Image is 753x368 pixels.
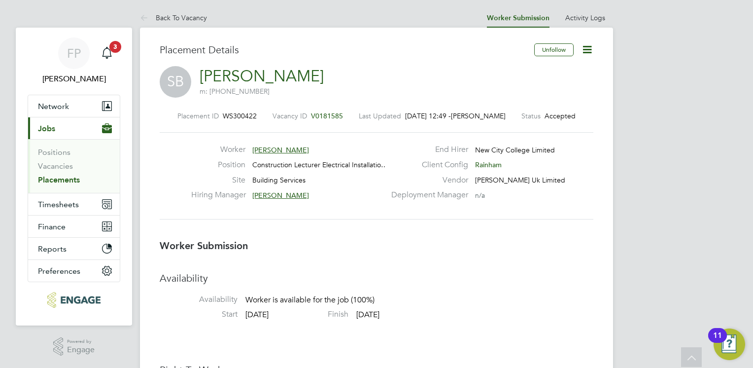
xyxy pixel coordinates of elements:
[252,146,309,154] span: [PERSON_NAME]
[311,111,343,120] span: V0181585
[200,87,270,96] span: m: [PHONE_NUMBER]
[38,200,79,209] span: Timesheets
[385,145,468,155] label: End Hirer
[177,111,219,120] label: Placement ID
[713,335,722,348] div: 11
[160,43,527,56] h3: Placement Details
[28,216,120,237] button: Finance
[487,14,549,22] a: Worker Submission
[28,95,120,117] button: Network
[28,260,120,282] button: Preferences
[521,111,541,120] label: Status
[109,41,121,53] span: 3
[385,190,468,200] label: Deployment Manager
[160,272,593,285] h3: Availability
[385,160,468,170] label: Client Config
[475,146,555,154] span: New City College Limited
[38,161,73,171] a: Vacancies
[28,139,120,193] div: Jobs
[245,310,269,320] span: [DATE]
[405,111,451,120] span: [DATE] 12:49 -
[160,309,238,320] label: Start
[28,292,120,308] a: Go to home page
[385,175,468,185] label: Vendor
[53,337,95,356] a: Powered byEngage
[252,191,309,200] span: [PERSON_NAME]
[191,175,245,185] label: Site
[223,111,257,120] span: WS300422
[38,175,80,184] a: Placements
[38,124,55,133] span: Jobs
[97,37,117,69] a: 3
[271,309,348,320] label: Finish
[273,111,307,120] label: Vacancy ID
[191,190,245,200] label: Hiring Manager
[28,117,120,139] button: Jobs
[252,176,306,184] span: Building Services
[160,66,191,98] span: SB
[475,160,502,169] span: Rainham
[28,37,120,85] a: FP[PERSON_NAME]
[451,111,506,120] span: [PERSON_NAME]
[160,240,248,252] b: Worker Submission
[356,310,379,320] span: [DATE]
[475,191,485,200] span: n/a
[38,147,70,157] a: Positions
[359,111,401,120] label: Last Updated
[67,337,95,346] span: Powered by
[140,13,207,22] a: Back To Vacancy
[28,238,120,259] button: Reports
[714,329,745,360] button: Open Resource Center, 11 new notifications
[191,145,245,155] label: Worker
[67,47,81,60] span: FP
[16,28,132,326] nav: Main navigation
[475,176,565,184] span: [PERSON_NAME] Uk Limited
[534,43,574,56] button: Unfollow
[47,292,100,308] img: morganhunt-logo-retina.png
[252,160,388,169] span: Construction Lecturer Electrical Installatio…
[191,160,245,170] label: Position
[38,102,69,111] span: Network
[545,111,576,120] span: Accepted
[38,222,66,231] span: Finance
[28,193,120,215] button: Timesheets
[245,295,375,305] span: Worker is available for the job (100%)
[28,73,120,85] span: Frank Pocock
[38,266,80,276] span: Preferences
[565,13,605,22] a: Activity Logs
[200,67,324,86] a: [PERSON_NAME]
[160,294,238,305] label: Availability
[67,346,95,354] span: Engage
[38,244,67,254] span: Reports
